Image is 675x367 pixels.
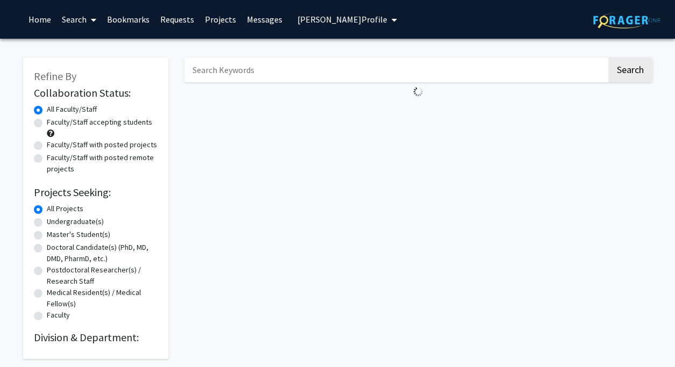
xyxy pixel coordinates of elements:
[184,101,652,126] nav: Page navigation
[102,1,155,38] a: Bookmarks
[47,203,83,214] label: All Projects
[200,1,241,38] a: Projects
[47,216,104,227] label: Undergraduate(s)
[47,152,158,175] label: Faculty/Staff with posted remote projects
[8,319,46,359] iframe: Chat
[608,57,652,82] button: Search
[241,1,288,38] a: Messages
[47,287,158,310] label: Medical Resident(s) / Medical Fellow(s)
[47,139,157,150] label: Faculty/Staff with posted projects
[184,57,607,82] input: Search Keywords
[155,1,200,38] a: Requests
[47,104,97,115] label: All Faculty/Staff
[56,1,102,38] a: Search
[47,310,70,321] label: Faculty
[593,12,660,28] img: ForagerOne Logo
[47,264,158,287] label: Postdoctoral Researcher(s) / Research Staff
[34,87,158,99] h2: Collaboration Status:
[34,69,76,83] span: Refine By
[297,14,387,25] span: [PERSON_NAME] Profile
[34,186,158,199] h2: Projects Seeking:
[47,117,152,128] label: Faculty/Staff accepting students
[34,331,158,344] h2: Division & Department:
[409,82,428,101] img: Loading
[47,242,158,264] label: Doctoral Candidate(s) (PhD, MD, DMD, PharmD, etc.)
[23,1,56,38] a: Home
[47,229,110,240] label: Master's Student(s)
